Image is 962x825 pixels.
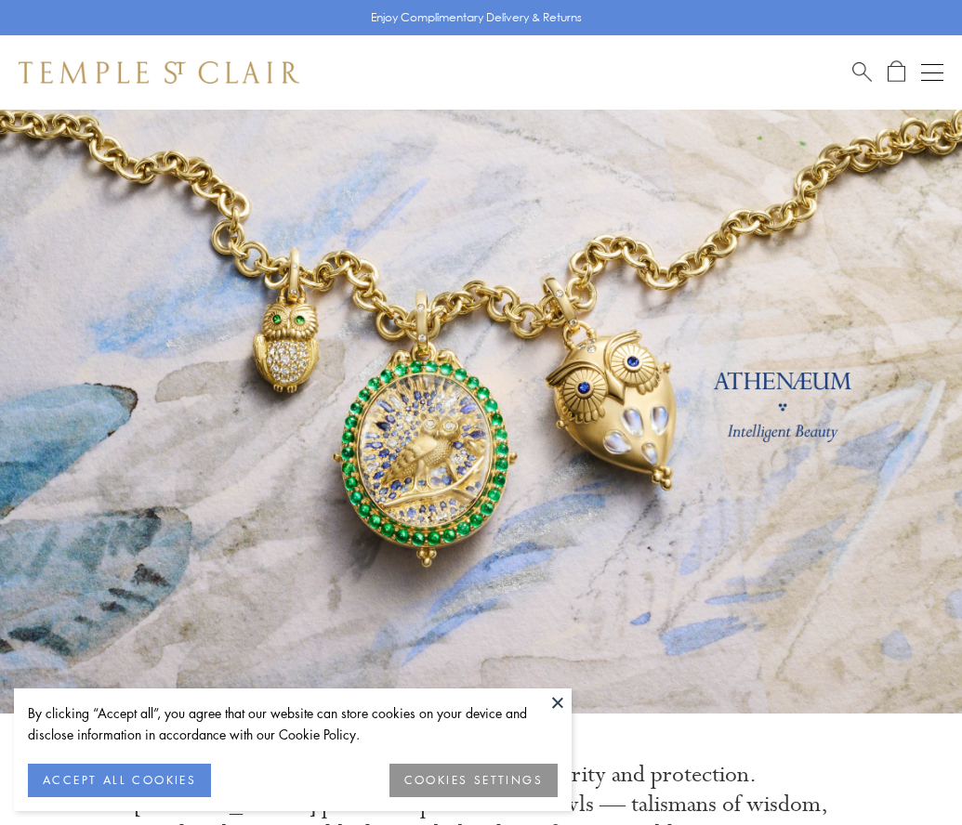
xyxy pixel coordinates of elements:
[888,60,905,84] a: Open Shopping Bag
[921,61,943,84] button: Open navigation
[371,8,582,27] p: Enjoy Complimentary Delivery & Returns
[19,61,299,84] img: Temple St. Clair
[389,764,558,797] button: COOKIES SETTINGS
[28,702,558,745] div: By clicking “Accept all”, you agree that our website can store cookies on your device and disclos...
[28,764,211,797] button: ACCEPT ALL COOKIES
[852,60,872,84] a: Search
